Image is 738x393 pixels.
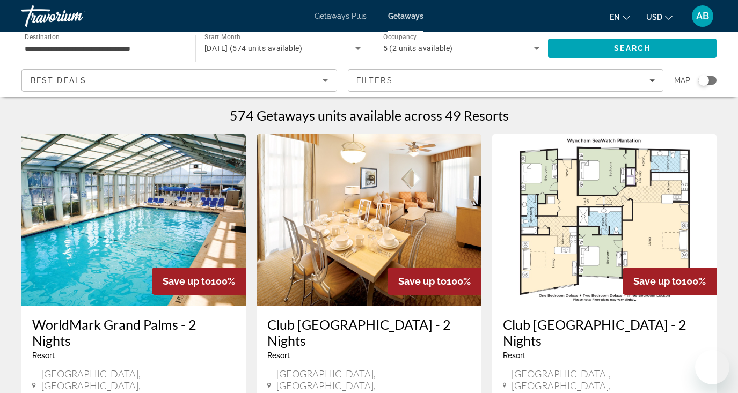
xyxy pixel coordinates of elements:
[21,2,129,30] a: Travorium
[674,73,690,88] span: Map
[163,276,211,287] span: Save up to
[398,276,447,287] span: Save up to
[21,134,246,306] img: WorldMark Grand Palms - 2 Nights
[492,134,717,306] img: Club Wyndham Seawatch Resort - 2 Nights
[646,9,673,25] button: Change currency
[383,44,453,53] span: 5 (2 units available)
[152,268,246,295] div: 100%
[267,316,470,348] a: Club [GEOGRAPHIC_DATA] - 2 Nights
[623,268,717,295] div: 100%
[31,74,328,87] mat-select: Sort by
[25,42,181,55] input: Select destination
[610,13,620,21] span: en
[32,351,55,360] span: Resort
[257,134,481,306] img: Club Wyndham Ocean Boulevard - 2 Nights
[503,316,706,348] a: Club [GEOGRAPHIC_DATA] - 2 Nights
[503,351,525,360] span: Resort
[32,316,235,348] a: WorldMark Grand Palms - 2 Nights
[646,13,662,21] span: USD
[267,351,290,360] span: Resort
[315,12,367,20] a: Getaways Plus
[348,69,663,92] button: Filters
[548,39,717,58] button: Search
[230,107,509,123] h1: 574 Getaways units available across 49 Resorts
[31,76,86,85] span: Best Deals
[610,9,630,25] button: Change language
[695,350,729,384] iframe: Кнопка запуска окна обмена сообщениями
[388,12,423,20] a: Getaways
[696,11,709,21] span: AB
[204,33,240,41] span: Start Month
[356,76,393,85] span: Filters
[25,33,60,40] span: Destination
[383,33,417,41] span: Occupancy
[388,268,481,295] div: 100%
[633,276,682,287] span: Save up to
[689,5,717,27] button: User Menu
[614,44,651,53] span: Search
[204,44,302,53] span: [DATE] (574 units available)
